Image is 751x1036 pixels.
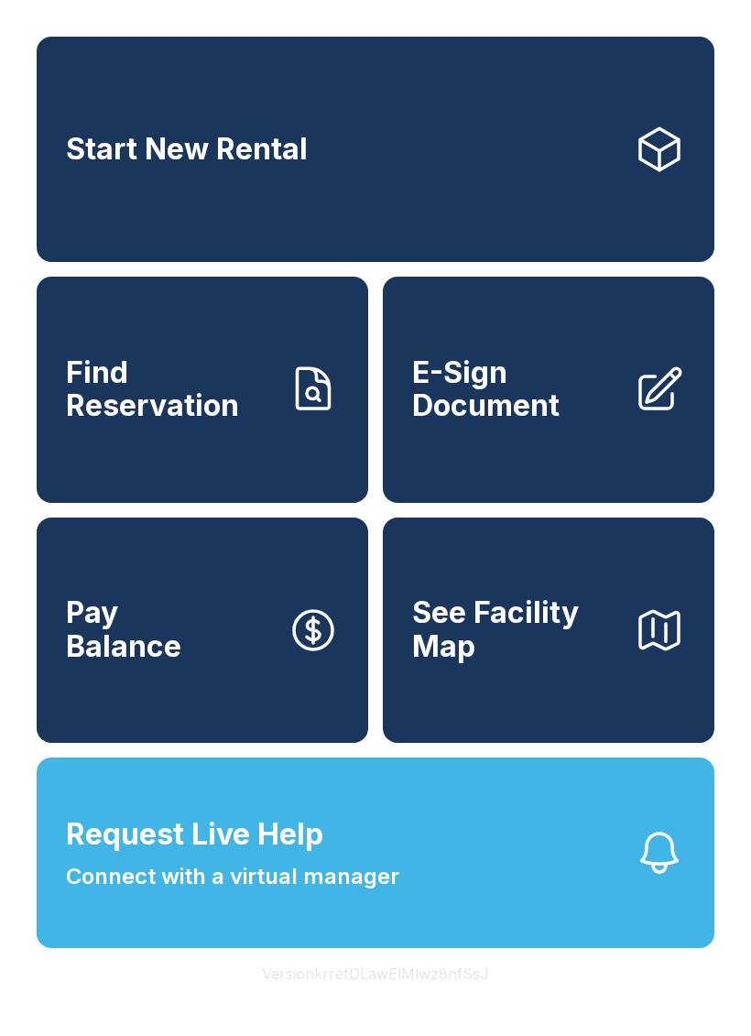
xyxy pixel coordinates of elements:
span: Start New Rental [66,133,308,167]
a: Start New Rental [37,37,714,262]
button: See Facility Map [383,518,714,743]
span: Request Live Help [66,812,323,856]
span: Pay Balance [66,596,181,663]
span: Connect with a virtual manager [66,860,399,893]
span: See Facility Map [412,596,619,663]
span: E-Sign Document [412,356,619,423]
button: VersionkrrefDLawElMlwz8nfSsJ [247,948,504,999]
span: Find Reservation [66,356,273,423]
button: PayBalance [37,518,368,743]
a: Find Reservation [37,277,368,502]
button: Request Live HelpConnect with a virtual manager [37,758,714,948]
a: E-Sign Document [383,277,714,502]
